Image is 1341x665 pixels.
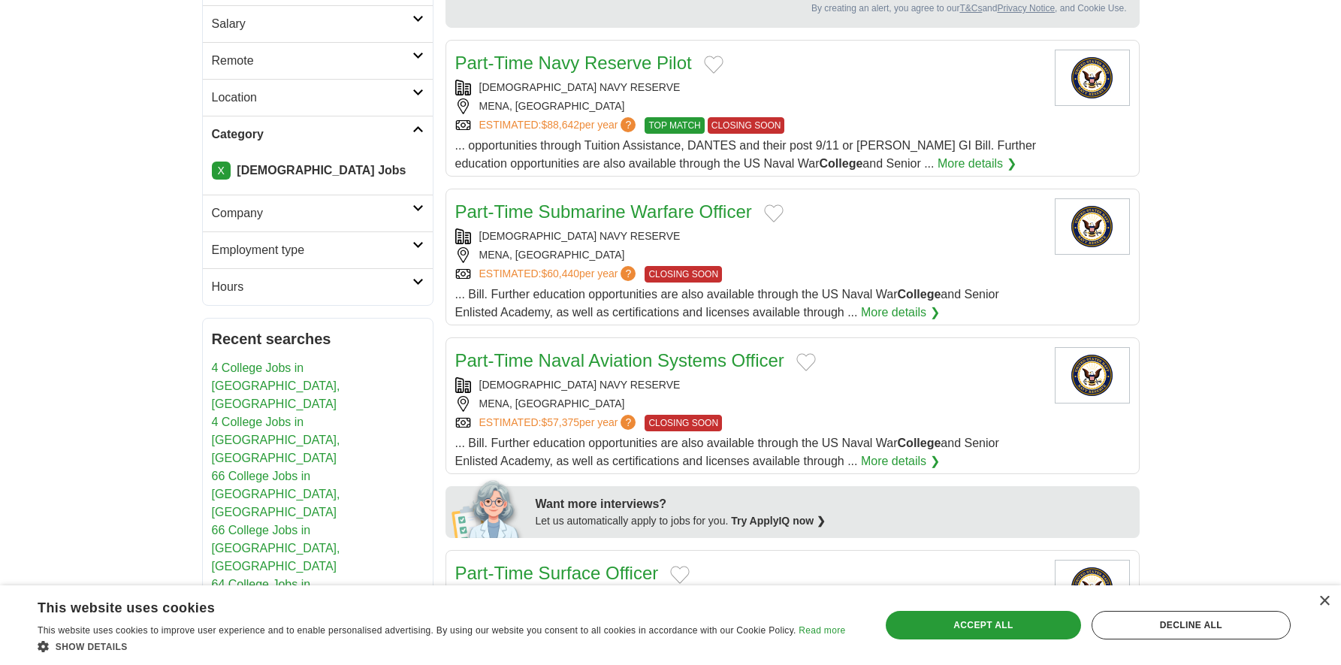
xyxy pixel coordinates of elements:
a: Part-Time Submarine Warfare Officer [455,201,752,222]
button: Add to favorite jobs [670,566,690,584]
a: More details ❯ [861,304,940,322]
span: $57,375 [541,416,579,428]
div: MENA, [GEOGRAPHIC_DATA] [455,396,1043,412]
a: Location [203,79,433,116]
span: ? [621,117,636,132]
a: Employment type [203,231,433,268]
img: apply-iq-scientist.png [452,478,524,538]
h2: Employment type [212,241,412,259]
a: Part-Time Surface Officer [455,563,659,583]
span: ... Bill. Further education opportunities are also available through the US Naval War and Senior ... [455,437,999,467]
div: Let us automatically apply to jobs for you. [536,513,1131,529]
a: [DEMOGRAPHIC_DATA] NAVY RESERVE [479,230,681,242]
span: ... opportunities through Tuition Assistance, DANTES and their post 9/11 or [PERSON_NAME] GI Bill... [455,139,1037,170]
div: This website uses cookies [38,594,808,617]
a: Category [203,116,433,153]
a: Part-Time Navy Reserve Pilot [455,53,692,73]
div: Close [1318,596,1330,607]
h2: Location [212,89,412,107]
h2: Company [212,204,412,222]
img: US Navy Reserve logo [1055,50,1130,106]
span: $88,642 [541,119,579,131]
h2: Hours [212,278,412,296]
span: $60,440 [541,268,579,280]
span: ? [621,415,636,430]
a: More details ❯ [938,155,1016,173]
button: Add to favorite jobs [704,56,723,74]
a: Company [203,195,433,231]
button: Add to favorite jobs [764,204,784,222]
strong: College [898,288,941,301]
span: CLOSING SOON [645,415,722,431]
img: US Navy Reserve logo [1055,198,1130,255]
div: Show details [38,639,845,654]
a: T&Cs [959,3,982,14]
h2: Salary [212,15,412,33]
a: X [212,162,231,180]
img: US Navy Reserve logo [1055,560,1130,616]
a: 66 College Jobs in [GEOGRAPHIC_DATA], [GEOGRAPHIC_DATA] [212,524,340,573]
a: Privacy Notice [997,3,1055,14]
img: US Navy Reserve logo [1055,347,1130,404]
div: By creating an alert, you agree to our and , and Cookie Use. [458,2,1127,15]
span: ... Bill. Further education opportunities are also available through the US Naval War and Senior ... [455,288,999,319]
span: ? [621,266,636,281]
strong: College [898,437,941,449]
a: 4 College Jobs in [GEOGRAPHIC_DATA], [GEOGRAPHIC_DATA] [212,416,340,464]
a: [DEMOGRAPHIC_DATA] NAVY RESERVE [479,81,681,93]
span: TOP MATCH [645,117,704,134]
strong: [DEMOGRAPHIC_DATA] Jobs [237,164,406,177]
a: ESTIMATED:$88,642per year? [479,117,639,134]
a: [DEMOGRAPHIC_DATA] NAVY RESERVE [479,379,681,391]
span: CLOSING SOON [708,117,785,134]
span: CLOSING SOON [645,266,722,283]
h2: Recent searches [212,328,424,350]
a: Part-Time Naval Aviation Systems Officer [455,350,784,370]
a: 4 College Jobs in [GEOGRAPHIC_DATA], [GEOGRAPHIC_DATA] [212,361,340,410]
a: Salary [203,5,433,42]
div: MENA, [GEOGRAPHIC_DATA] [455,98,1043,114]
a: 64 College Jobs in [GEOGRAPHIC_DATA], [GEOGRAPHIC_DATA] [212,578,340,627]
strong: College [820,157,863,170]
a: ESTIMATED:$57,375per year? [479,415,639,431]
a: More details ❯ [861,452,940,470]
a: 66 College Jobs in [GEOGRAPHIC_DATA], [GEOGRAPHIC_DATA] [212,470,340,518]
h2: Remote [212,52,412,70]
span: Show details [56,642,128,652]
a: Try ApplyIQ now ❯ [731,515,826,527]
a: ESTIMATED:$60,440per year? [479,266,639,283]
div: Want more interviews? [536,495,1131,513]
div: Accept all [886,611,1081,639]
div: MENA, [GEOGRAPHIC_DATA] [455,247,1043,263]
div: Decline all [1092,611,1291,639]
button: Add to favorite jobs [796,353,816,371]
span: This website uses cookies to improve user experience and to enable personalised advertising. By u... [38,625,796,636]
a: Remote [203,42,433,79]
a: Read more, opens a new window [799,625,845,636]
h2: Category [212,125,412,144]
a: Hours [203,268,433,305]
